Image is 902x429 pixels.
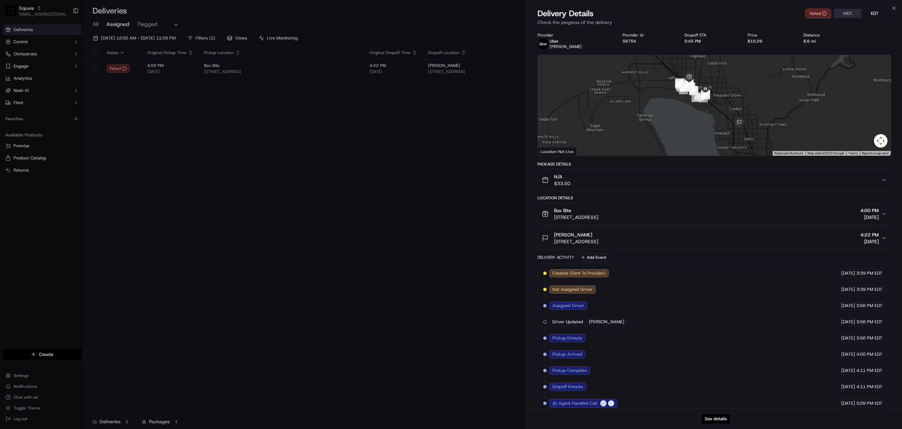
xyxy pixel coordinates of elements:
[681,82,690,91] div: 38
[558,400,597,406] p: Agent Handled Call
[550,44,582,49] span: [PERSON_NAME]
[554,207,571,214] span: Box Bite
[689,86,698,95] div: 14
[578,253,608,261] button: Add Event
[538,227,891,249] button: [PERSON_NAME][STREET_ADDRESS]4:22 PM[DATE]
[860,214,879,221] span: [DATE]
[537,255,574,260] div: Delivery Activity
[538,203,891,225] button: Box Bite[STREET_ADDRESS]4:00 PM[DATE]
[841,400,855,406] span: [DATE]
[554,214,598,221] span: [STREET_ADDRESS]
[554,173,570,180] span: N/A
[554,238,598,245] span: [STREET_ADDRESS]
[856,303,882,309] span: 3:56 PM EDT
[540,147,562,156] img: Google
[803,32,850,38] div: Distance
[841,368,855,374] span: [DATE]
[807,151,844,155] span: Map data ©2025 Google
[748,39,793,44] div: $10.29
[834,9,861,18] button: MDT
[862,151,889,155] a: Report a map error
[684,32,737,38] div: Dropoff ETA
[537,161,892,167] div: Package Details
[554,180,570,187] span: $33.50
[552,368,587,374] span: Pickup Complete
[552,351,582,357] span: Pickup Arrived
[774,151,803,156] button: Keyboard shortcuts
[537,8,594,19] span: Delivery Details
[686,83,695,92] div: 9
[860,207,879,214] span: 4:00 PM
[841,270,855,276] span: [DATE]
[538,147,577,156] div: Location Not Live
[856,368,882,374] span: 4:11 PM EDT
[856,384,882,390] span: 4:11 PM EDT
[860,231,879,238] span: 4:22 PM
[860,238,879,245] span: [DATE]
[856,270,882,276] span: 3:39 PM EDT
[692,93,700,102] div: 13
[623,39,636,44] button: 56754
[537,32,612,38] div: Provider
[841,335,855,341] span: [DATE]
[856,335,882,341] span: 3:56 PM EDT
[552,286,593,293] span: Not Assigned Driver
[805,9,831,18] button: Failed
[841,319,855,325] span: [DATE]
[856,400,882,406] span: 5:09 PM EDT
[554,231,592,238] span: [PERSON_NAME]
[684,39,737,44] div: 5:45 PM
[856,286,882,293] span: 3:39 PM EDT
[748,32,793,38] div: Price
[540,147,562,156] a: Open this area in Google Maps (opens a new window)
[537,19,892,26] p: Check the progress of the delivery
[589,319,624,325] span: [PERSON_NAME]
[848,151,858,155] a: Terms (opens in new tab)
[538,169,891,191] button: N/A$33.50
[552,335,582,341] span: Pickup Enroute
[552,319,583,325] span: Driver Updated
[856,351,882,357] span: 4:00 PM EDT
[695,92,703,101] div: 12
[537,39,548,49] img: uber-new-logo.jpeg
[537,195,892,201] div: Location Details
[841,286,855,293] span: [DATE]
[841,384,855,390] span: [DATE]
[841,303,855,309] span: [DATE]
[552,384,583,390] span: Dropoff Enroute
[841,351,855,357] span: [DATE]
[874,134,887,148] button: Map camera controls
[861,9,888,18] button: EDT
[699,94,708,102] div: 39
[675,78,684,87] div: 37
[856,319,882,325] span: 3:56 PM EDT
[550,39,582,44] p: Uber
[623,32,674,38] div: Provider Id
[552,270,606,276] span: Created (Sent To Provider)
[552,303,584,309] span: Assigned Driver
[803,39,850,44] div: 8.6 mi
[702,414,730,424] button: See details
